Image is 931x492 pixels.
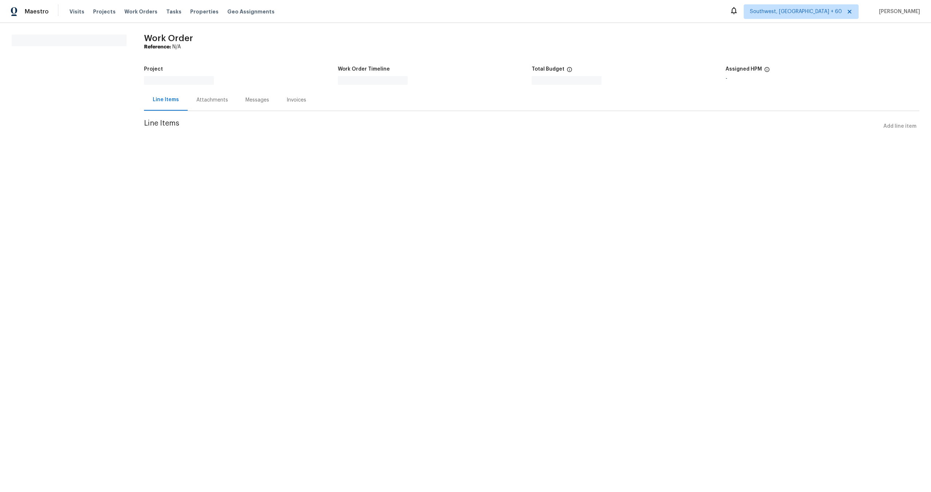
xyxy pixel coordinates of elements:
[144,34,193,43] span: Work Order
[153,96,179,103] div: Line Items
[726,76,919,81] div: -
[338,67,390,72] h5: Work Order Timeline
[287,96,306,104] div: Invoices
[196,96,228,104] div: Attachments
[144,43,919,51] div: N/A
[25,8,49,15] span: Maestro
[124,8,157,15] span: Work Orders
[567,67,572,76] span: The total cost of line items that have been proposed by Opendoor. This sum includes line items th...
[764,67,770,76] span: The hpm assigned to this work order.
[144,120,880,133] span: Line Items
[93,8,116,15] span: Projects
[166,9,181,14] span: Tasks
[69,8,84,15] span: Visits
[190,8,219,15] span: Properties
[144,44,171,49] b: Reference:
[750,8,842,15] span: Southwest, [GEOGRAPHIC_DATA] + 60
[144,67,163,72] h5: Project
[876,8,920,15] span: [PERSON_NAME]
[245,96,269,104] div: Messages
[726,67,762,72] h5: Assigned HPM
[532,67,564,72] h5: Total Budget
[227,8,275,15] span: Geo Assignments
